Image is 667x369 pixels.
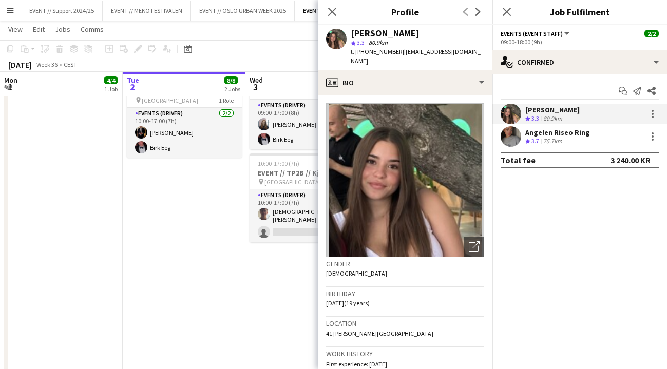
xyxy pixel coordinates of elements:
span: t. [PHONE_NUMBER] [351,48,404,55]
div: [DATE] [8,60,32,70]
span: 1 [3,81,17,93]
div: CEST [64,61,77,68]
span: 80.9km [367,38,390,46]
app-job-card: 09:00-17:00 (8h)2/2EVENT // TP2B // Kjøring for Ole [GEOGRAPHIC_DATA]1 RoleEvents (Driver)2/209:0... [250,54,365,149]
span: 10:00-17:00 (7h) [258,160,299,167]
div: [PERSON_NAME] [525,105,580,114]
span: 1 Role [219,96,234,104]
h3: Job Fulfilment [492,5,667,18]
button: EVENT // OSLO URBAN WEEK 2025 [191,1,295,21]
h3: Profile [318,5,492,18]
app-card-role: Events (Driver)2/210:00-17:00 (7h)[PERSON_NAME]Birk Eeg [127,108,242,158]
a: Edit [29,23,49,36]
a: View [4,23,27,36]
span: [GEOGRAPHIC_DATA] [264,178,321,186]
span: 3 [248,81,263,93]
h3: Location [326,319,484,328]
span: Week 36 [34,61,60,68]
div: Confirmed [492,50,667,74]
span: Edit [33,25,45,34]
span: 4/4 [104,76,118,84]
button: EVENT // Support 2024/25 [21,1,103,21]
span: Comms [81,25,104,34]
span: Mon [4,75,17,85]
div: Angelen Riseo Ring [525,128,590,137]
span: Wed [250,75,263,85]
img: Crew avatar or photo [326,103,484,257]
h3: Gender [326,259,484,268]
div: Open photos pop-in [464,237,484,257]
p: First experience: [DATE] [326,360,484,368]
span: Tue [127,75,139,85]
div: 3 240.00 KR [611,155,651,165]
a: Jobs [51,23,74,36]
span: [DATE] (19 years) [326,299,370,307]
app-card-role: Events (Driver)2/209:00-17:00 (8h)[PERSON_NAME]Birk Eeg [250,100,365,149]
div: Total fee [501,155,536,165]
button: Events (Event Staff) [501,30,571,37]
button: EVENT // MEKO FESTIVALEN [103,1,191,21]
h3: Birthday [326,289,484,298]
span: 3.7 [531,137,539,145]
span: [DEMOGRAPHIC_DATA] [326,269,387,277]
div: [PERSON_NAME] [351,29,420,38]
span: | [EMAIL_ADDRESS][DOMAIN_NAME] [351,48,481,65]
a: Comms [77,23,108,36]
span: 41 [PERSON_NAME][GEOGRAPHIC_DATA] [326,329,433,337]
span: 8/8 [224,76,238,84]
app-card-role: Events (Driver)4I3A1/210:00-17:00 (7h)[DEMOGRAPHIC_DATA][PERSON_NAME] [250,189,365,242]
app-job-card: In progress10:00-17:00 (7h)2/2EVENT // TP2B // Kjøring for Ole [GEOGRAPHIC_DATA]1 RoleEvents (Dri... [127,54,242,158]
div: 09:00-18:00 (9h) [501,38,659,46]
span: Jobs [55,25,70,34]
span: 3.3 [357,38,365,46]
span: [GEOGRAPHIC_DATA] [142,96,198,104]
div: 1 Job [104,85,118,93]
div: Bio [318,70,492,95]
span: 2 [125,81,139,93]
div: 75.7km [541,137,564,146]
div: 2 Jobs [224,85,240,93]
span: Events (Event Staff) [501,30,563,37]
span: 3.3 [531,114,539,122]
span: 2/2 [644,30,659,37]
app-job-card: 10:00-17:00 (7h)1/2EVENT // TP2B // Kjøring [GEOGRAPHIC_DATA]1 RoleEvents (Driver)4I3A1/210:00-17... [250,153,365,242]
h3: EVENT // TP2B // Kjøring [250,168,365,178]
button: EVENT // Atea // TP2B [295,1,369,21]
span: View [8,25,23,34]
h3: Work history [326,349,484,358]
div: 80.9km [541,114,564,123]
